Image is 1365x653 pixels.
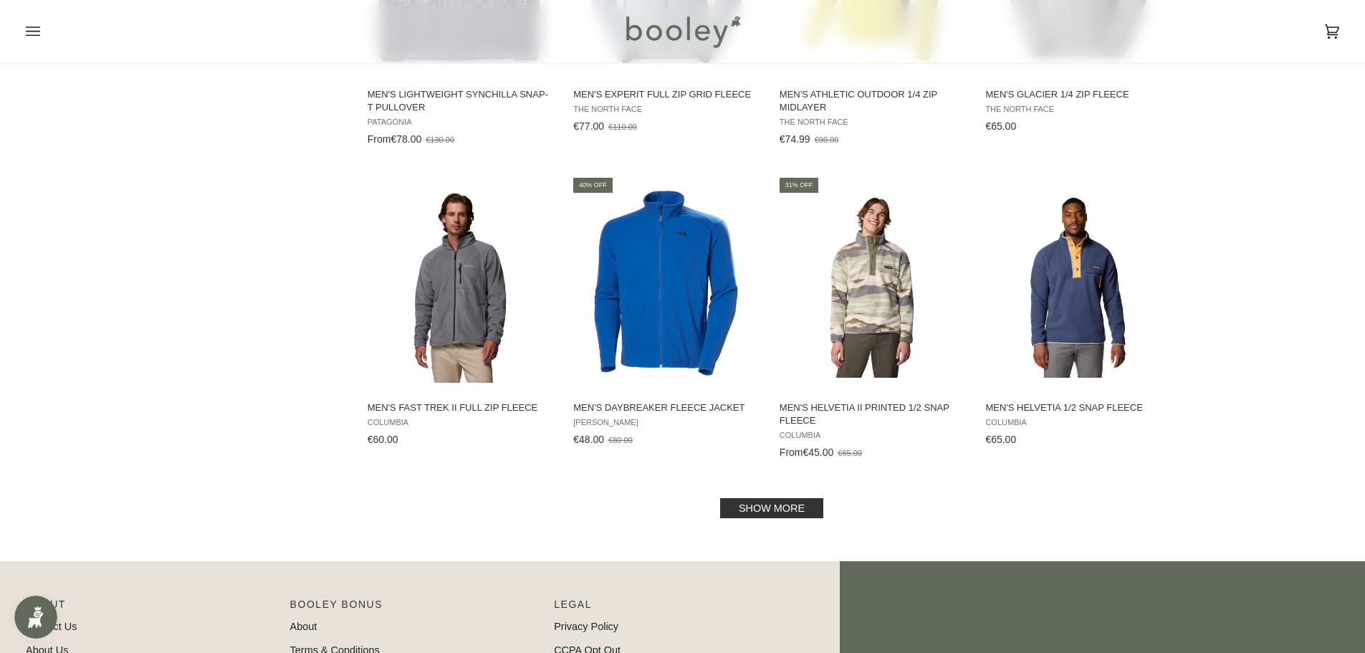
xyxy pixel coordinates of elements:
span: €77.00 [573,120,604,132]
span: Columbia [985,418,1171,427]
span: €78.00 [391,133,421,145]
span: [PERSON_NAME] [573,418,759,427]
span: The North Face [780,118,965,127]
span: €74.99 [780,133,810,145]
span: €110.00 [608,123,637,131]
span: €90.00 [815,135,839,144]
div: 40% off [573,178,613,193]
span: From [780,447,803,458]
span: Men's Athletic Outdoor 1/4 Zip Midlayer [780,88,965,114]
span: Men's Helvetia II Printed 1/2 Snap Fleece [780,401,965,427]
img: Columbia Men's Fast Trek II Full Zip Fleece City Grey - Booley Galway [365,183,555,383]
div: Pagination [368,502,1177,514]
span: Men's Lightweight Synchilla Snap-T Pullover [368,88,553,114]
span: Men's Helvetia 1/2 Snap Fleece [985,401,1171,414]
span: €130.00 [426,135,454,144]
iframe: Button to open loyalty program pop-up [14,596,57,639]
span: Men's Experit Full Zip Grid Fleece [573,88,759,101]
span: From [368,133,391,145]
span: The North Face [573,105,759,114]
a: Men's Helvetia II Printed 1/2 Snap Fleece [777,176,967,464]
span: Men's Glacier 1/4 Zip Fleece [985,88,1171,101]
span: €48.00 [573,434,604,445]
span: €65.00 [838,449,862,457]
a: About [290,621,317,632]
img: Booley [620,11,745,52]
div: 31% off [780,178,819,193]
span: The North Face [985,105,1171,114]
span: €80.00 [608,436,633,444]
span: €60.00 [368,434,398,445]
span: €65.00 [985,434,1016,445]
a: Men's Daybreaker Fleece Jacket [571,176,761,451]
img: Columbia Men's Helvetia II Printed 1/2 Snap Fleece Safari Rouge Valley - Booley Galway [777,189,967,378]
span: Men's Fast Trek II Full Zip Fleece [368,401,553,414]
p: Pipeline_Footer Sub [554,597,804,619]
span: €45.00 [803,447,834,458]
span: Patagonia [368,118,553,127]
a: Show more [720,498,823,518]
img: Columbia Men's Helvetia 1/2 Snap Fleece Nocturnal - Booley Galway [983,189,1173,378]
a: Men's Helvetia 1/2 Snap Fleece [983,176,1173,451]
a: Privacy Policy [554,621,618,632]
span: Columbia [780,431,965,440]
p: Pipeline_Footer Main [26,597,276,619]
span: Men's Daybreaker Fleece Jacket [573,401,759,414]
img: Helly Hansen Men's Daybreaker Fleece Jacket Cobalt 2.0 - Booley Galway [571,189,761,378]
a: Men's Fast Trek II Full Zip Fleece [365,176,555,451]
p: Booley Bonus [290,597,540,619]
span: €65.00 [985,120,1016,132]
span: Columbia [368,418,553,427]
